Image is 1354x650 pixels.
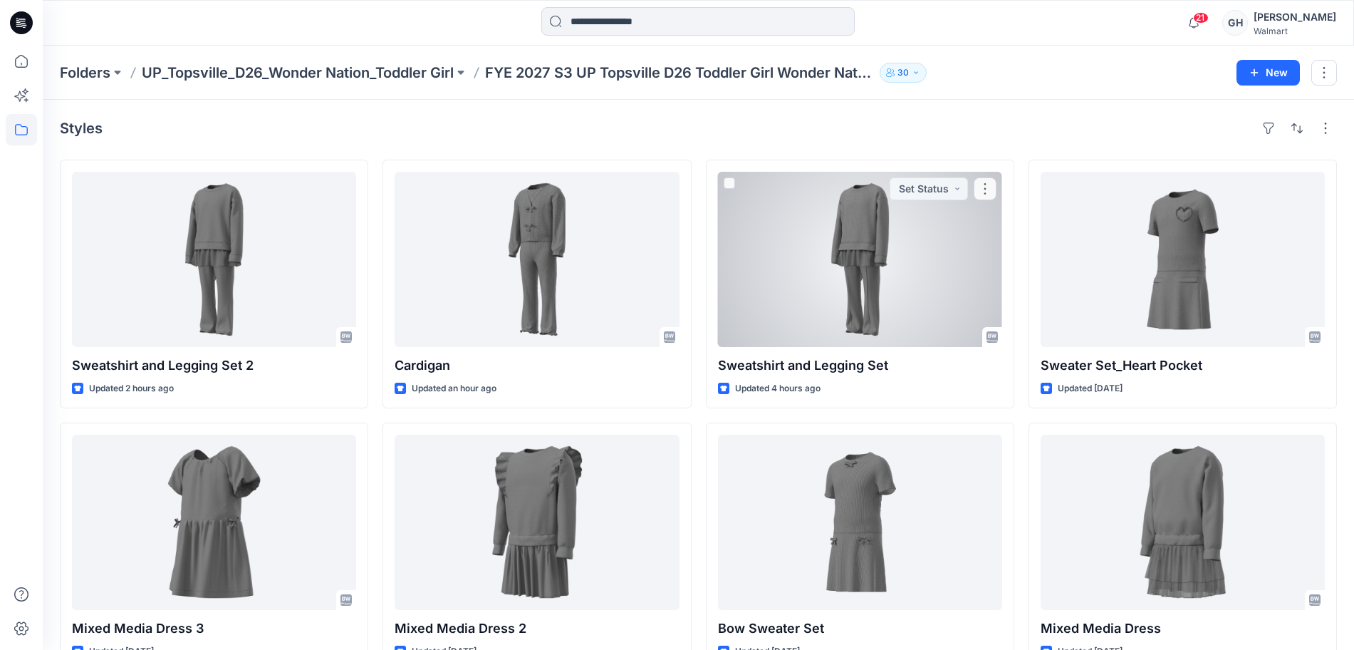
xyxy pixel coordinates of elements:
a: Mixed Media Dress 3 [72,435,356,610]
a: Sweater Set_Heart Pocket [1041,172,1325,347]
p: Updated an hour ago [412,381,496,396]
span: 21 [1193,12,1209,24]
button: New [1236,60,1300,86]
p: Updated 4 hours ago [735,381,821,396]
p: Bow Sweater Set [718,619,1002,639]
a: Sweatshirt and Legging Set [718,172,1002,347]
a: Mixed Media Dress [1041,435,1325,610]
a: Cardigan [395,172,679,347]
p: Sweatshirt and Legging Set [718,356,1002,376]
a: UP_Topsville_D26_Wonder Nation_Toddler Girl [142,63,454,83]
a: Folders [60,63,110,83]
a: Bow Sweater Set [718,435,1002,610]
p: Updated 2 hours ago [89,381,174,396]
p: FYE 2027 S3 UP Topsville D26 Toddler Girl Wonder Nation [485,63,874,83]
p: 30 [897,65,909,81]
a: Mixed Media Dress 2 [395,435,679,610]
button: 30 [880,63,927,83]
p: Sweatshirt and Legging Set 2 [72,356,356,376]
div: Walmart [1254,26,1336,36]
p: Mixed Media Dress [1041,619,1325,639]
div: [PERSON_NAME] [1254,9,1336,26]
p: Cardigan [395,356,679,376]
h4: Styles [60,120,103,137]
p: Mixed Media Dress 2 [395,619,679,639]
p: Sweater Set_Heart Pocket [1041,356,1325,376]
a: Sweatshirt and Legging Set 2 [72,172,356,347]
p: Updated [DATE] [1058,381,1123,396]
div: GH [1222,10,1248,36]
p: Mixed Media Dress 3 [72,619,356,639]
